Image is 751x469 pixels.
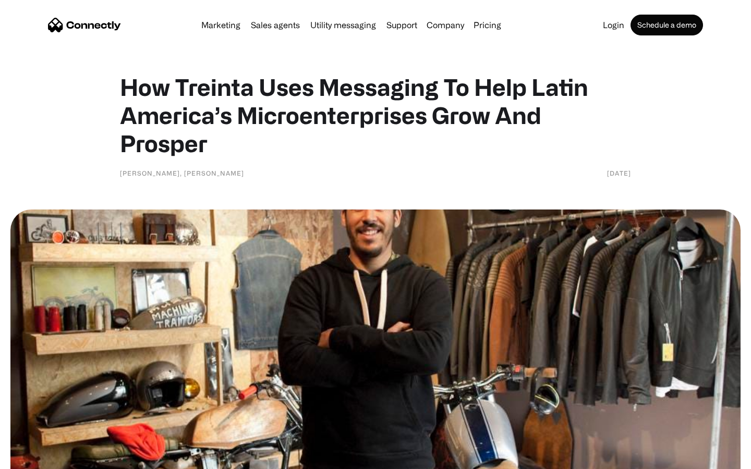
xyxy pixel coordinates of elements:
a: Marketing [197,21,245,29]
div: [PERSON_NAME], [PERSON_NAME] [120,168,244,178]
div: [DATE] [607,168,631,178]
a: Utility messaging [306,21,380,29]
a: Pricing [469,21,505,29]
a: Login [599,21,628,29]
a: Support [382,21,421,29]
aside: Language selected: English [10,451,63,465]
a: Schedule a demo [631,15,703,35]
a: Sales agents [247,21,304,29]
ul: Language list [21,451,63,465]
div: Company [427,18,464,32]
h1: How Treinta Uses Messaging To Help Latin America’s Microenterprises Grow And Prosper [120,73,631,157]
